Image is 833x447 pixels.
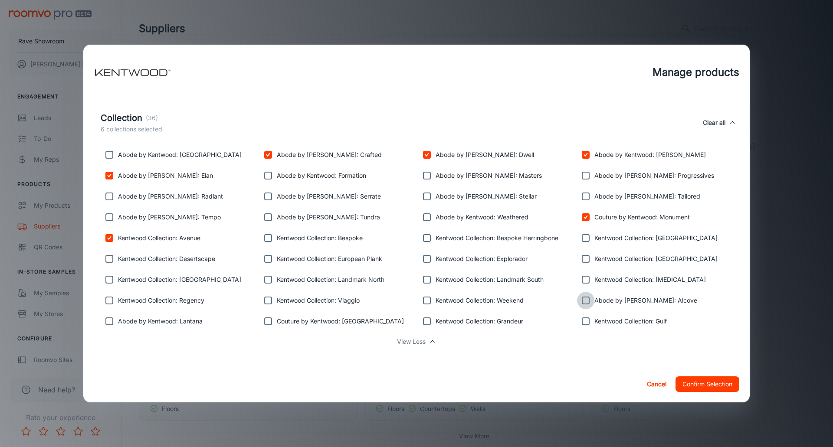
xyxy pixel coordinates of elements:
p: Kentwood Collection: [GEOGRAPHIC_DATA] [594,233,718,243]
p: (36) [146,113,158,123]
p: Couture by Kentwood: [GEOGRAPHIC_DATA] [277,316,404,326]
button: Clear all [699,111,729,134]
p: Abode by [PERSON_NAME]: Stellar [436,192,537,201]
p: Kentwood Collection: Bespoke Herringbone [436,233,558,243]
h5: Collection [101,111,142,124]
p: Abode by [PERSON_NAME]: Dwell [436,150,534,160]
p: Kentwood Collection: [MEDICAL_DATA] [594,275,706,284]
h4: Manage products [653,65,739,80]
p: Kentwood Collection: Viaggio [277,296,360,305]
p: Abode by Kentwood: Formation [277,171,366,180]
p: Abode by Kentwood: [PERSON_NAME] [594,150,706,160]
p: Abode by [PERSON_NAME]: Elan [118,171,213,180]
p: Abode by [PERSON_NAME]: Tundra [277,212,380,222]
p: Couture by Kentwood: Monument [594,212,690,222]
button: Cancel [643,376,670,392]
p: Kentwood Collection: Avenue [118,233,200,243]
img: vendor_logo_square_en-us.png [94,55,172,90]
p: Abode by [PERSON_NAME]: Serrate [277,192,381,201]
p: Kentwood Collection: [GEOGRAPHIC_DATA] [594,254,718,264]
p: Kentwood Collection: Explorador [436,254,528,264]
p: Kentwood Collection: Grandeur [436,316,523,326]
div: Collection(36)6 collections selectedClear all [94,103,739,143]
p: Kentwood Collection: Gulf [594,316,667,326]
p: Kentwood Collection: [GEOGRAPHIC_DATA] [118,275,241,284]
p: Abode by Kentwood: Weathered [436,212,528,222]
p: Abode by [PERSON_NAME]: Progressives [594,171,714,180]
p: Abode by Kentwood: Lantana [118,316,203,326]
p: 6 collections selected [101,124,162,134]
p: Kentwood Collection: European Plank [277,254,382,264]
p: Abode by [PERSON_NAME]: Tempo [118,212,221,222]
p: Abode by [PERSON_NAME]: Alcove [594,296,697,305]
p: Abode by Kentwood: [GEOGRAPHIC_DATA] [118,150,242,160]
p: View Less [397,337,426,346]
p: Abode by [PERSON_NAME]: Tailored [594,192,700,201]
p: Kentwood Collection: Landmark North [277,275,384,284]
p: Kentwood Collection: Regency [118,296,204,305]
p: Kentwood Collection: Desertscape [118,254,215,264]
p: Abode by [PERSON_NAME]: Radiant [118,192,223,201]
p: Kentwood Collection: Weekend [436,296,524,305]
p: Kentwood Collection: Landmark South [436,275,544,284]
p: Abode by [PERSON_NAME]: Crafted [277,150,382,160]
p: Abode by [PERSON_NAME]: Masters [436,171,542,180]
button: Confirm Selection [676,376,739,392]
p: Kentwood Collection: Bespoke [277,233,363,243]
